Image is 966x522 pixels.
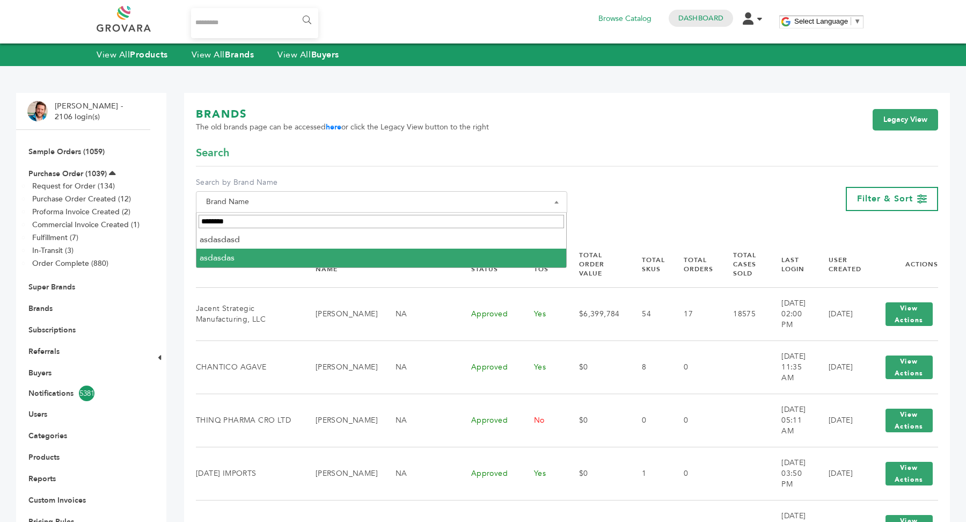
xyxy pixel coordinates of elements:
[768,242,815,287] th: Last Login
[815,340,867,394] td: [DATE]
[302,340,382,394] td: [PERSON_NAME]
[28,325,76,335] a: Subscriptions
[670,447,720,500] td: 0
[873,109,938,130] a: Legacy View
[815,394,867,447] td: [DATE]
[28,495,86,505] a: Custom Invoices
[885,409,933,432] button: View Actions
[566,447,629,500] td: $0
[28,431,67,441] a: Categories
[768,287,815,340] td: [DATE] 02:00 PM
[768,447,815,500] td: [DATE] 03:50 PM
[28,147,105,157] a: Sample Orders (1059)
[628,340,670,394] td: 8
[566,242,629,287] th: Total Order Value
[192,49,254,61] a: View AllBrands
[32,194,131,204] a: Purchase Order Created (12)
[196,191,567,213] span: Brand Name
[302,394,382,447] td: [PERSON_NAME]
[458,340,521,394] td: Approved
[196,249,567,267] li: asdasdas
[720,242,768,287] th: Total Cases Sold
[857,193,913,205] span: Filter & Sort
[521,340,566,394] td: Yes
[28,346,60,357] a: Referrals
[199,215,565,228] input: Search
[196,107,489,122] h1: BRANDS
[566,340,629,394] td: $0
[196,122,489,133] span: The old brands page can be accessed or click the Legacy View button to the right
[670,242,720,287] th: Total Orders
[196,447,302,500] td: [DATE] IMPORTS
[28,409,47,419] a: Users
[382,394,458,447] td: NA
[885,462,933,485] button: View Actions
[32,233,78,243] a: Fulfillment (7)
[196,146,229,161] span: Search
[202,194,561,209] span: Brand Name
[628,447,670,500] td: 1
[32,181,115,191] a: Request for Order (134)
[815,447,867,500] td: [DATE]
[326,122,341,132] a: here
[670,287,720,340] td: 17
[32,220,140,230] a: Commercial Invoice Created (1)
[225,49,254,61] strong: Brands
[458,394,521,447] td: Approved
[28,386,138,401] a: Notifications5381
[521,287,566,340] td: Yes
[521,447,566,500] td: Yes
[815,242,867,287] th: User Created
[311,49,339,61] strong: Buyers
[794,17,861,25] a: Select Language​
[815,287,867,340] td: [DATE]
[670,340,720,394] td: 0
[32,245,74,256] a: In-Transit (3)
[720,287,768,340] td: 18575
[628,287,670,340] td: 54
[277,49,339,61] a: View AllBuyers
[302,447,382,500] td: [PERSON_NAME]
[32,207,130,217] a: Proforma Invoice Created (2)
[382,340,458,394] td: NA
[628,394,670,447] td: 0
[521,394,566,447] td: No
[28,368,52,378] a: Buyers
[598,13,652,25] a: Browse Catalog
[28,452,60,462] a: Products
[678,13,723,23] a: Dashboard
[130,49,167,61] strong: Products
[196,287,302,340] td: Jacent Strategic Manufacturing, LLC
[566,287,629,340] td: $6,399,784
[885,356,933,379] button: View Actions
[97,49,168,61] a: View AllProducts
[196,177,567,188] label: Search by Brand Name
[885,302,933,326] button: View Actions
[28,303,53,314] a: Brands
[302,287,382,340] td: [PERSON_NAME]
[458,287,521,340] td: Approved
[458,447,521,500] td: Approved
[794,17,848,25] span: Select Language
[768,340,815,394] td: [DATE] 11:35 AM
[55,101,126,122] li: [PERSON_NAME] - 2106 login(s)
[382,287,458,340] td: NA
[79,386,94,401] span: 5381
[196,394,302,447] td: THINQ PHARMA CRO LTD
[854,17,861,25] span: ▼
[867,242,938,287] th: Actions
[196,230,567,249] li: asdasdasd
[768,394,815,447] td: [DATE] 05:11 AM
[28,169,107,179] a: Purchase Order (1039)
[28,474,56,484] a: Reports
[670,394,720,447] td: 0
[28,282,75,292] a: Super Brands
[32,258,108,269] a: Order Complete (880)
[191,8,318,38] input: Search...
[566,394,629,447] td: $0
[382,447,458,500] td: NA
[196,340,302,394] td: CHANTICO AGAVE
[628,242,670,287] th: Total SKUs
